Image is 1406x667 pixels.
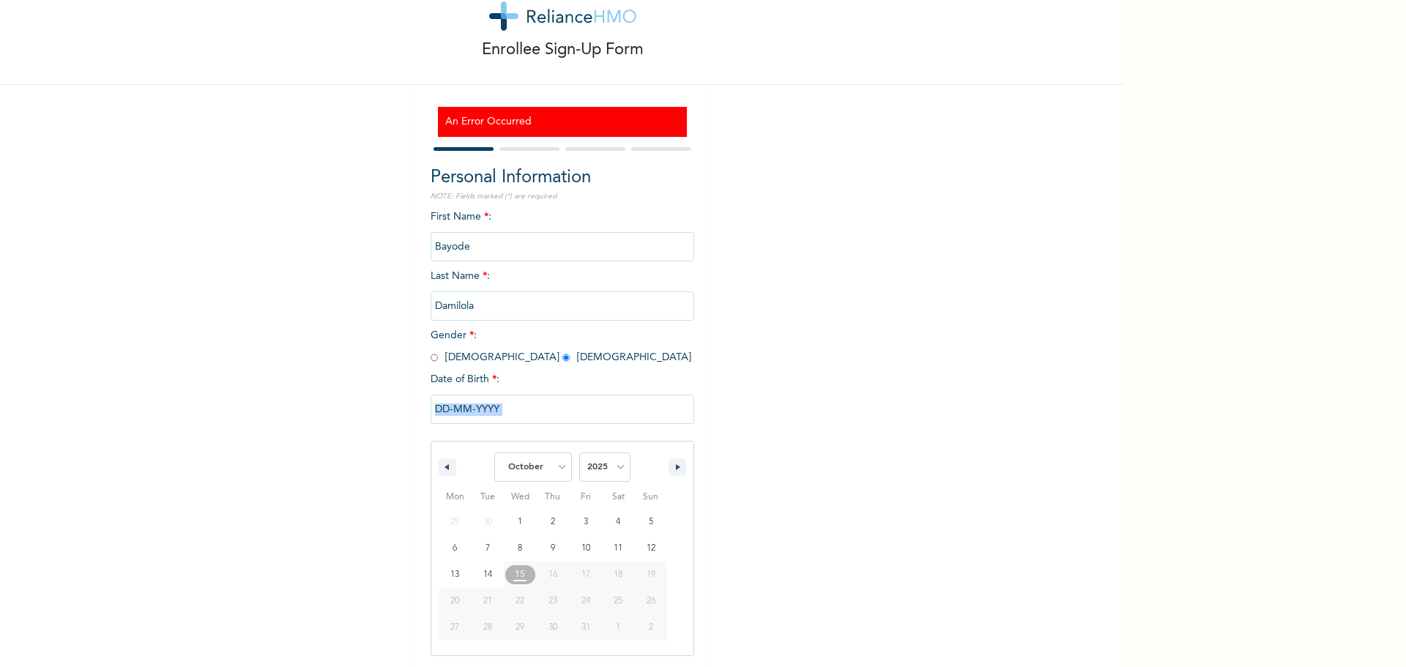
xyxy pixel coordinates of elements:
button: 9 [537,535,570,562]
button: 7 [472,535,505,562]
span: 28 [483,614,492,641]
span: Mon [439,485,472,509]
button: 29 [504,614,537,641]
span: Sun [634,485,667,509]
button: 30 [537,614,570,641]
button: 17 [569,562,602,588]
span: 6 [453,535,457,562]
span: 29 [516,614,524,641]
img: logo [489,1,636,31]
button: 1 [504,509,537,535]
span: 10 [581,535,590,562]
span: 26 [647,588,655,614]
span: 7 [486,535,490,562]
span: Date of Birth : [431,372,499,387]
span: Sat [602,485,635,509]
span: 14 [483,562,492,588]
span: 19 [647,562,655,588]
button: 31 [569,614,602,641]
button: 21 [472,588,505,614]
button: 24 [569,588,602,614]
input: DD-MM-YYYY [431,395,694,424]
span: 18 [614,562,622,588]
span: Gender : [DEMOGRAPHIC_DATA] [DEMOGRAPHIC_DATA] [431,330,691,362]
button: 3 [569,509,602,535]
button: 23 [537,588,570,614]
span: 22 [516,588,524,614]
span: 27 [450,614,459,641]
button: 4 [602,509,635,535]
span: 30 [548,614,557,641]
span: Tue [472,485,505,509]
input: Enter your last name [431,291,694,321]
span: Wed [504,485,537,509]
button: 14 [472,562,505,588]
h2: Personal Information [431,165,694,191]
button: 27 [439,614,472,641]
span: 13 [450,562,459,588]
span: Fri [569,485,602,509]
span: 12 [647,535,655,562]
button: 28 [472,614,505,641]
button: 16 [537,562,570,588]
button: 5 [634,509,667,535]
span: 23 [548,588,557,614]
span: 25 [614,588,622,614]
span: 31 [581,614,590,641]
p: NOTE: Fields marked (*) are required [431,191,694,202]
button: 18 [602,562,635,588]
button: 15 [504,562,537,588]
span: 15 [515,562,525,588]
span: 1 [518,509,522,535]
span: 11 [614,535,622,562]
button: 6 [439,535,472,562]
span: 9 [551,535,555,562]
span: 24 [581,588,590,614]
button: 19 [634,562,667,588]
span: 16 [548,562,557,588]
button: 20 [439,588,472,614]
p: Enrollee Sign-Up Form [482,38,644,62]
button: 11 [602,535,635,562]
span: 8 [518,535,522,562]
span: 4 [616,509,620,535]
span: Last Name : [431,271,694,311]
span: 20 [450,588,459,614]
button: 26 [634,588,667,614]
button: 25 [602,588,635,614]
span: First Name : [431,212,694,252]
span: 21 [483,588,492,614]
span: 17 [581,562,590,588]
button: 8 [504,535,537,562]
span: 3 [584,509,588,535]
span: 5 [649,509,653,535]
span: 2 [551,509,555,535]
button: 22 [504,588,537,614]
input: Enter your first name [431,232,694,261]
h3: An Error Occurred [445,114,680,130]
span: Thu [537,485,570,509]
button: 13 [439,562,472,588]
button: 12 [634,535,667,562]
button: 2 [537,509,570,535]
button: 10 [569,535,602,562]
